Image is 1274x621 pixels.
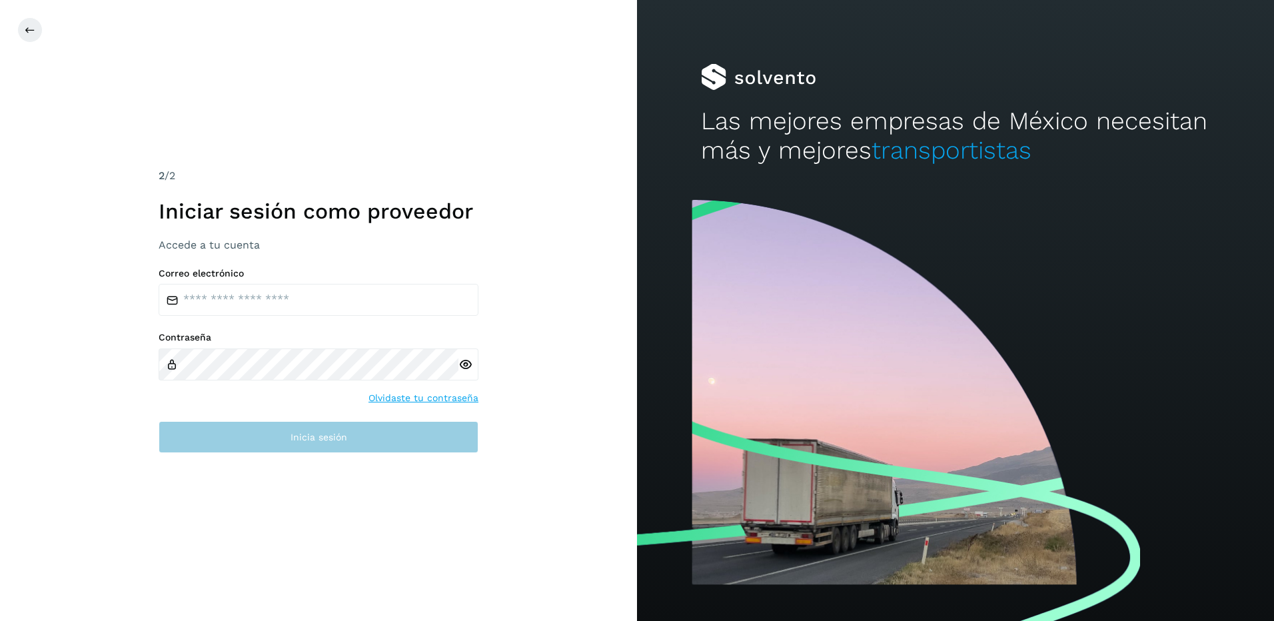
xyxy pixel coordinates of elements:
[872,136,1031,165] span: transportistas
[159,168,478,184] div: /2
[159,332,478,343] label: Contraseña
[159,421,478,453] button: Inicia sesión
[159,169,165,182] span: 2
[368,391,478,405] a: Olvidaste tu contraseña
[159,239,478,251] h3: Accede a tu cuenta
[291,432,347,442] span: Inicia sesión
[701,107,1211,166] h2: Las mejores empresas de México necesitan más y mejores
[159,268,478,279] label: Correo electrónico
[159,199,478,224] h1: Iniciar sesión como proveedor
